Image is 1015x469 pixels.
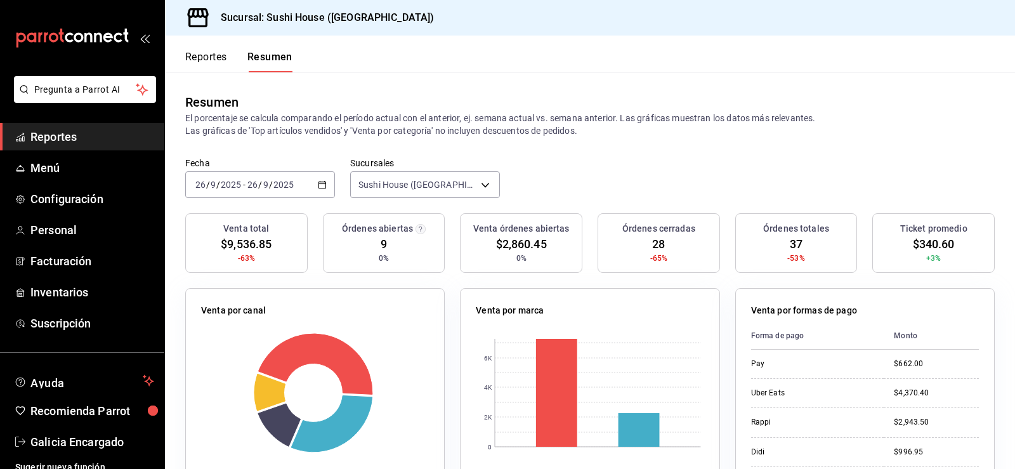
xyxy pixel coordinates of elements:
[751,304,857,317] p: Venta por formas de pago
[238,253,256,264] span: -63%
[206,180,210,190] span: /
[243,180,246,190] span: -
[476,304,544,317] p: Venta por marca
[652,235,665,253] span: 28
[381,235,387,253] span: 9
[201,304,266,317] p: Venta por canal
[787,253,805,264] span: -53%
[30,128,154,145] span: Reportes
[913,235,955,253] span: $340.60
[247,51,292,72] button: Resumen
[30,221,154,239] span: Personal
[210,180,216,190] input: --
[484,384,492,391] text: 4K
[185,159,335,168] label: Fecha
[379,253,389,264] span: 0%
[790,235,802,253] span: 37
[516,253,527,264] span: 0%
[30,284,154,301] span: Inventarios
[30,253,154,270] span: Facturación
[894,417,979,428] div: $2,943.50
[185,93,239,112] div: Resumen
[342,222,413,235] h3: Órdenes abiertas
[751,359,874,369] div: Pay
[258,180,262,190] span: /
[30,433,154,451] span: Galicia Encargado
[894,388,979,399] div: $4,370.40
[185,112,995,137] p: El porcentaje se calcula comparando el período actual con el anterior, ej. semana actual vs. sema...
[484,355,492,362] text: 6K
[926,253,941,264] span: +3%
[30,373,138,388] span: Ayuda
[223,222,269,235] h3: Venta total
[894,359,979,369] div: $662.00
[894,447,979,458] div: $996.95
[350,159,500,168] label: Sucursales
[622,222,695,235] h3: Órdenes cerradas
[30,190,154,208] span: Configuración
[473,222,570,235] h3: Venta órdenes abiertas
[496,235,547,253] span: $2,860.45
[34,83,136,96] span: Pregunta a Parrot AI
[650,253,668,264] span: -65%
[14,76,156,103] button: Pregunta a Parrot AI
[216,180,220,190] span: /
[30,159,154,176] span: Menú
[751,447,874,458] div: Didi
[185,51,227,72] button: Reportes
[884,322,979,350] th: Monto
[751,388,874,399] div: Uber Eats
[221,235,272,253] span: $9,536.85
[9,92,156,105] a: Pregunta a Parrot AI
[30,315,154,332] span: Suscripción
[751,322,884,350] th: Forma de pago
[263,180,269,190] input: --
[751,417,874,428] div: Rappi
[763,222,829,235] h3: Órdenes totales
[358,178,476,191] span: Sushi House ([GEOGRAPHIC_DATA])
[269,180,273,190] span: /
[273,180,294,190] input: ----
[140,33,150,43] button: open_drawer_menu
[185,51,292,72] div: navigation tabs
[247,180,258,190] input: --
[30,402,154,419] span: Recomienda Parrot
[220,180,242,190] input: ----
[488,444,492,451] text: 0
[211,10,434,25] h3: Sucursal: Sushi House ([GEOGRAPHIC_DATA])
[195,180,206,190] input: --
[484,414,492,421] text: 2K
[900,222,967,235] h3: Ticket promedio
